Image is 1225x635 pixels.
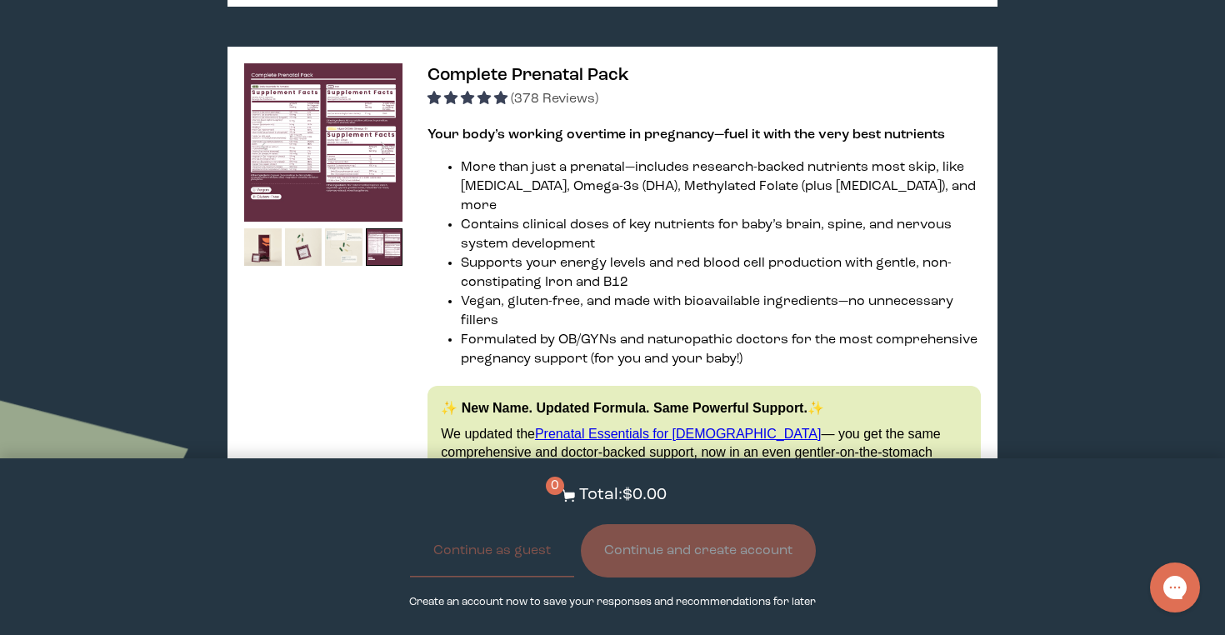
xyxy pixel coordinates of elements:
img: thumbnail image [366,228,403,266]
iframe: Gorgias live chat messenger [1142,557,1208,618]
p: Total: $0.00 [579,483,667,507]
img: thumbnail image [244,63,402,222]
p: We updated the — you get the same comprehensive and doctor-backed support, now in an even gentler... [441,425,967,481]
span: 0 [546,477,564,495]
span: Complete Prenatal Pack [427,67,629,84]
img: thumbnail image [285,228,322,266]
strong: ✨ New Name. Updated Formula. Same Powerful Support.✨ [441,401,824,415]
li: Supports your energy levels and red blood cell production with gentle, non-constipating Iron and B12 [461,254,981,292]
span: (378 Reviews) [511,92,598,106]
li: Vegan, gluten-free, and made with bioavailable ingredients—no unnecessary fillers [461,292,981,331]
li: Contains clinical doses of key nutrients for baby’s brain, spine, and nervous system development [461,216,981,254]
li: Formulated by OB/GYNs and naturopathic doctors for the most comprehensive pregnancy support (for ... [461,331,981,369]
li: More than just a prenatal—includes research-backed nutrients most skip, like [MEDICAL_DATA], Omeg... [461,158,981,216]
strong: Your body’s working overtime in pregnancy—fuel it with the very best nutrients [427,128,945,142]
p: Create an account now to save your responses and recommendations for later [409,594,816,610]
button: Continue as guest [410,524,574,577]
button: Continue and create account [581,524,816,577]
img: thumbnail image [325,228,362,266]
a: Prenatal Essentials for [DEMOGRAPHIC_DATA] [535,427,822,441]
span: 4.91 stars [427,92,511,106]
img: thumbnail image [244,228,282,266]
